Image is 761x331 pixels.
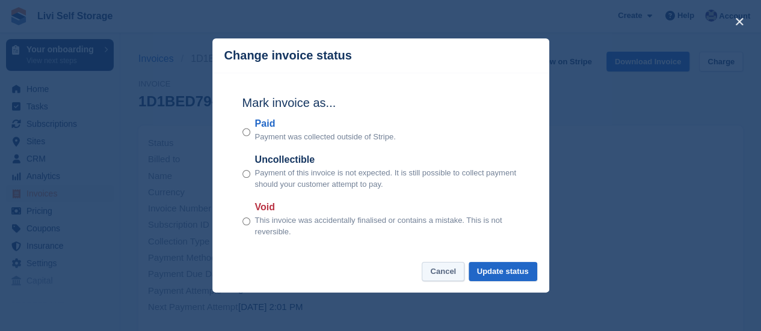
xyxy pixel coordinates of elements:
p: Payment of this invoice is not expected. It is still possible to collect payment should your cust... [255,167,519,190]
p: Payment was collected outside of Stripe. [255,131,396,143]
label: Paid [255,117,396,131]
button: Update status [469,262,537,282]
h2: Mark invoice as... [242,94,519,112]
button: Cancel [422,262,464,282]
p: This invoice was accidentally finalised or contains a mistake. This is not reversible. [255,214,519,238]
button: close [730,12,749,31]
label: Uncollectible [255,153,519,167]
p: Change invoice status [224,49,352,62]
label: Void [255,200,519,214]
